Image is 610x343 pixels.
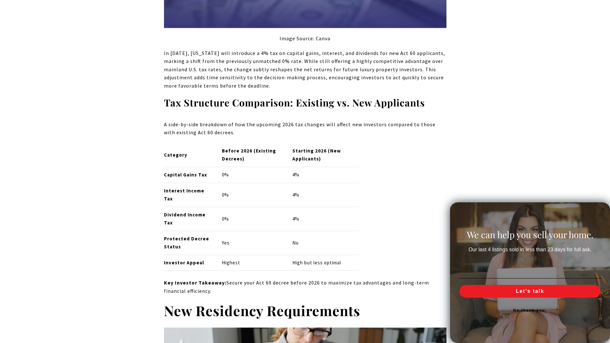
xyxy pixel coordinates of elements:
strong: Protected Decree Status [164,236,209,250]
strong: Dividend Income Tax [164,212,206,226]
button: Let's talk [460,285,600,298]
p: 0% [222,171,281,179]
p: Yes [222,239,281,247]
button: Close dialog [599,206,607,213]
span: [PHONE_NUMBER] [26,30,80,36]
p: A side-by-side breakdown of how the upcoming 2026 tax changes will affect new investors compared ... [164,121,446,137]
p: Image Source: Canva [164,35,446,43]
button: No thank you. [458,304,602,317]
strong: Starting 2026 (New Applicants) [292,148,341,162]
div: Do you have questions? [7,14,93,19]
strong: Interest Income Tax [164,188,204,202]
img: underline [458,278,602,278]
p: 0% [222,215,281,223]
div: FLYOUT Form [450,202,610,343]
span: I agree to be contacted by [PERSON_NAME] International Real Estate PR via text, call & email. To ... [8,39,91,51]
p: 0% [222,191,281,199]
span: We can help you sell your home. [467,229,593,240]
div: Call or text [DATE], we are here to help! [7,20,93,25]
strong: New Residency Requirements [164,301,360,320]
strong: Capital Gains Tax [164,172,207,178]
p: 4% [292,215,359,223]
p: No [292,239,359,247]
strong: Investor Appeal [164,260,204,266]
strong: Category [164,152,187,158]
p: Secure your Act 60 decree before 2026 to maximize tax advantages and long-term financial efficiency. [164,279,446,295]
strong: Key Investor Takeaway: [164,279,226,286]
span: Our last 4 listings sold in less than 23 days for full ask. [468,247,591,252]
p: 4% [292,191,359,199]
strong: Before 2026 (Existing Decrees) [222,148,276,162]
p: 4% [292,171,359,179]
p: Highest [222,259,281,267]
strong: Tax Structure Comparison: Existing vs. New Applicants [164,96,425,109]
p: In [DATE], [US_STATE] will introduce a 4% tax on capital gains, interest, and dividends for new A... [164,49,446,90]
p: High but less optimal [292,259,359,267]
input: Email [458,259,602,272]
